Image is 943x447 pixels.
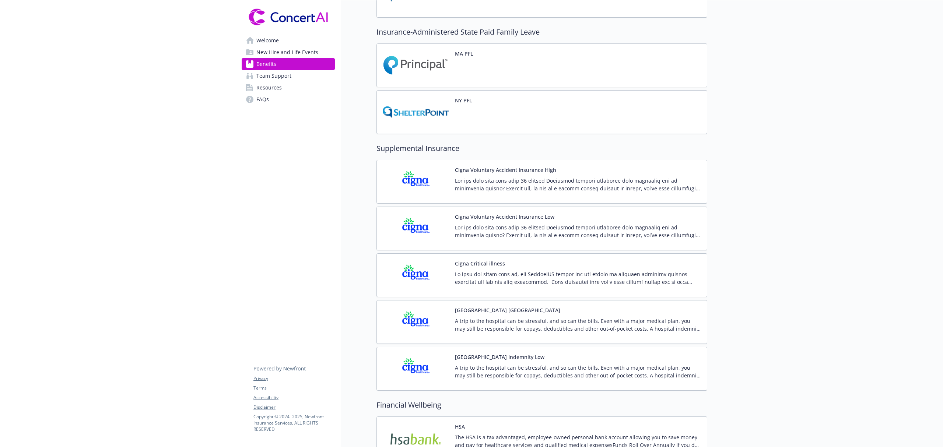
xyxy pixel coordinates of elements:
[383,260,449,291] img: CIGNA carrier logo
[256,58,276,70] span: Benefits
[455,270,701,286] p: Lo ipsu dol sitam cons ad, eli SeddoeiUS tempor inc utl etdolo ma aliquaen adminimv quisnos exerc...
[253,385,334,391] a: Terms
[455,260,505,267] button: Cigna Critical illness
[455,50,473,57] button: MA PFL
[455,166,556,174] button: Cigna Voluntary Accident Insurance High
[253,413,334,432] p: Copyright © 2024 - 2025 , Newfront Insurance Services, ALL RIGHTS RESERVED
[256,70,291,82] span: Team Support
[383,96,449,128] img: ShelterPoint Life carrier logo
[376,27,707,38] h2: Insurance-Administered State Paid Family Leave
[256,94,269,105] span: FAQs
[242,94,335,105] a: FAQs
[383,306,449,338] img: CIGNA carrier logo
[376,400,707,411] h2: Financial Wellbeing
[383,166,449,197] img: CIGNA carrier logo
[256,82,282,94] span: Resources
[376,143,707,154] h2: Supplemental Insurance
[383,213,449,244] img: CIGNA carrier logo
[455,213,554,221] button: Cigna Voluntary Accident Insurance Low
[455,423,465,430] button: HSA
[242,70,335,82] a: Team Support
[455,223,701,239] p: Lor ips dolo sita cons adip 36 elitsed Doeiusmod tempori utlaboree dolo magnaaliq eni ad minimven...
[455,306,560,314] button: [GEOGRAPHIC_DATA] [GEOGRAPHIC_DATA]
[455,96,472,104] button: NY PFL
[242,58,335,70] a: Benefits
[253,404,334,411] a: Disclaimer
[253,394,334,401] a: Accessibility
[242,46,335,58] a: New Hire and Life Events
[242,35,335,46] a: Welcome
[455,317,701,332] p: A trip to the hospital can be stressful, and so can the bills. Even with a major medical plan, yo...
[242,82,335,94] a: Resources
[253,375,334,382] a: Privacy
[455,364,701,379] p: A trip to the hospital can be stressful, and so can the bills. Even with a major medical plan, yo...
[455,177,701,192] p: Lor ips dolo sita cons adip 36 elitsed Doeiusmod tempori utlaboree dolo magnaaliq eni ad minimven...
[383,50,449,81] img: Principal Financial Group Inc carrier logo
[256,35,279,46] span: Welcome
[256,46,318,58] span: New Hire and Life Events
[383,353,449,384] img: CIGNA carrier logo
[455,353,544,361] button: [GEOGRAPHIC_DATA] Indemnity Low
